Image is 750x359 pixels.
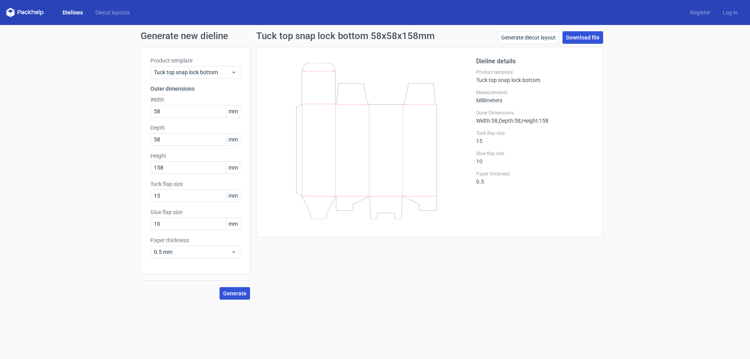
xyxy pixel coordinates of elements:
div: 15 [476,130,593,144]
label: Paper thickness [476,171,593,177]
label: Glue flap size [150,208,240,216]
h3: Outer dimensions [150,85,240,93]
label: Tuck flap size [150,180,240,188]
label: Product template [476,69,593,75]
label: Measurements [476,89,593,96]
h1: Generate new dieline [141,31,609,41]
a: Log in [716,9,744,16]
span: Width : 58 [476,118,498,124]
span: , Depth : 58 [498,118,521,124]
a: Register [684,9,716,16]
label: Height [150,152,240,160]
label: Product template [150,57,240,64]
span: mm [226,218,240,230]
span: mm [226,134,240,145]
button: Generate [220,287,250,300]
h1: Tuck top snap lock bottom 58x58x158mm [256,31,435,41]
span: mm [226,105,240,117]
div: 0.5 [476,171,593,185]
a: Generate diecut layout [498,31,559,44]
div: 10 [476,150,593,164]
label: Glue flap size [476,150,593,157]
h2: Dieline details [476,57,593,66]
span: mm [226,190,240,202]
label: Outer Dimensions [476,110,593,116]
label: Tuck flap size [476,130,593,136]
span: Tuck top snap lock bottom [154,68,231,76]
span: mm [226,162,240,173]
a: Dielines [56,9,89,16]
span: 0.5 mm [154,248,231,256]
div: Millimeters [476,89,593,104]
span: Generate [223,291,246,296]
a: Diecut layouts [89,9,136,16]
div: Tuck top snap lock bottom [476,69,593,83]
label: Width [150,96,240,104]
label: Paper thickness [150,236,240,244]
label: Depth [150,124,240,132]
a: Download file [562,31,603,44]
span: , Height : 158 [521,118,548,124]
